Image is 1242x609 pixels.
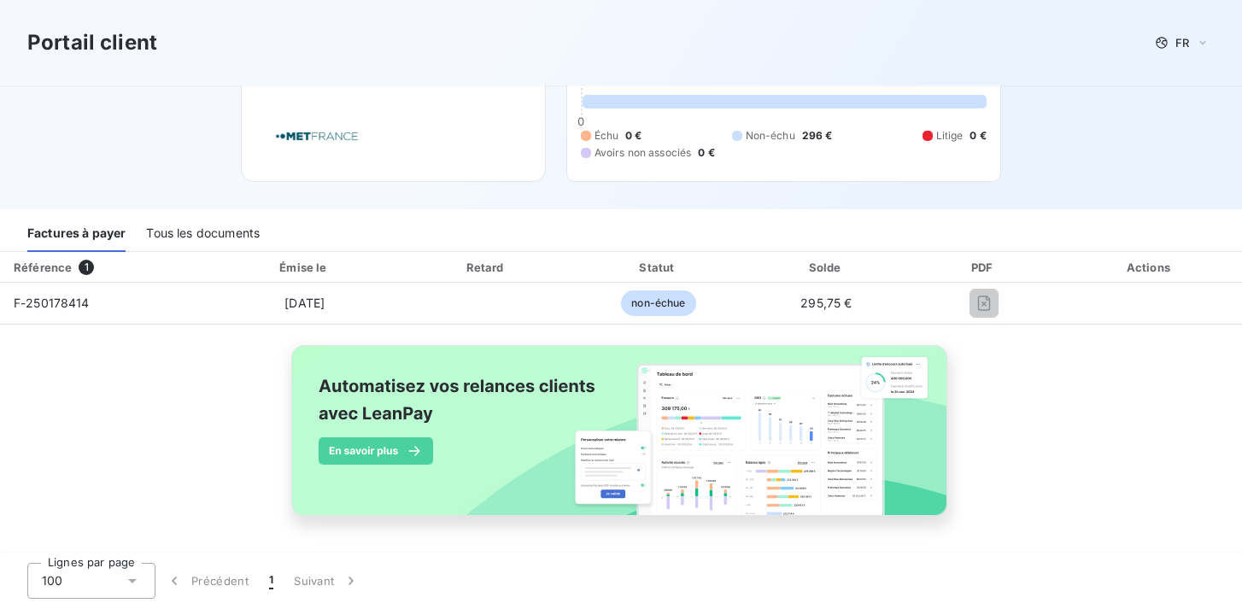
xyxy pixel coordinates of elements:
[284,563,370,599] button: Suivant
[259,563,284,599] button: 1
[27,27,157,58] h3: Portail client
[746,128,795,143] span: Non-échu
[970,128,986,143] span: 0 €
[42,572,62,589] span: 100
[595,128,619,143] span: Échu
[14,261,72,274] div: Référence
[403,259,571,276] div: Retard
[27,216,126,252] div: Factures à payer
[802,128,833,143] span: 296 €
[912,259,1054,276] div: PDF
[698,145,714,161] span: 0 €
[1175,36,1189,50] span: FR
[625,128,642,143] span: 0 €
[621,290,695,316] span: non-échue
[276,335,966,545] img: banner
[155,563,259,599] button: Précédent
[146,216,260,252] div: Tous les documents
[577,114,584,128] span: 0
[214,259,396,276] div: Émise le
[936,128,964,143] span: Litige
[284,296,325,310] span: [DATE]
[577,259,740,276] div: Statut
[800,296,852,310] span: 295,75 €
[269,572,273,589] span: 1
[14,296,90,310] span: F-250178414
[79,260,94,275] span: 1
[595,145,692,161] span: Avoirs non associés
[1062,259,1239,276] div: Actions
[747,259,905,276] div: Solde
[262,112,372,161] img: Company logo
